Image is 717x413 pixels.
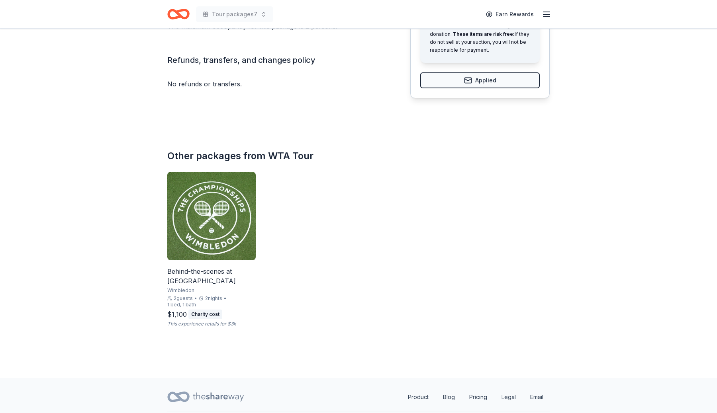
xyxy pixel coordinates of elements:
[453,31,515,37] span: These items are risk free:
[212,10,257,19] span: Tour packages7
[167,150,550,162] h2: Other packages from WTA Tour
[167,310,187,319] div: $1,100
[437,389,461,405] a: Blog
[495,389,522,405] a: Legal
[167,267,256,286] div: Behind-the-scenes at [GEOGRAPHIC_DATA]
[224,295,227,302] div: •
[402,389,435,405] a: Product
[167,302,196,308] div: 1 bed, 1 bath
[194,295,197,302] div: •
[420,72,540,88] button: Applied
[174,295,193,302] span: 2 guests
[167,79,372,89] p: No refunds or transfers.
[402,389,550,405] nav: quick links
[475,76,496,85] span: Applied
[481,7,539,21] a: Earn Rewards
[167,54,372,70] div: Refunds, transfers, and changes policy
[196,6,273,22] button: Tour packages7
[463,389,494,405] a: Pricing
[167,5,190,23] a: Home
[188,310,222,319] div: Charity cost
[205,295,222,302] span: 2 nights
[167,321,256,327] div: This experience retails for $3k
[524,389,550,405] a: Email
[167,287,256,294] div: Wimbledon
[167,172,256,260] img: Image for Behind-the-scenes at Wimbledon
